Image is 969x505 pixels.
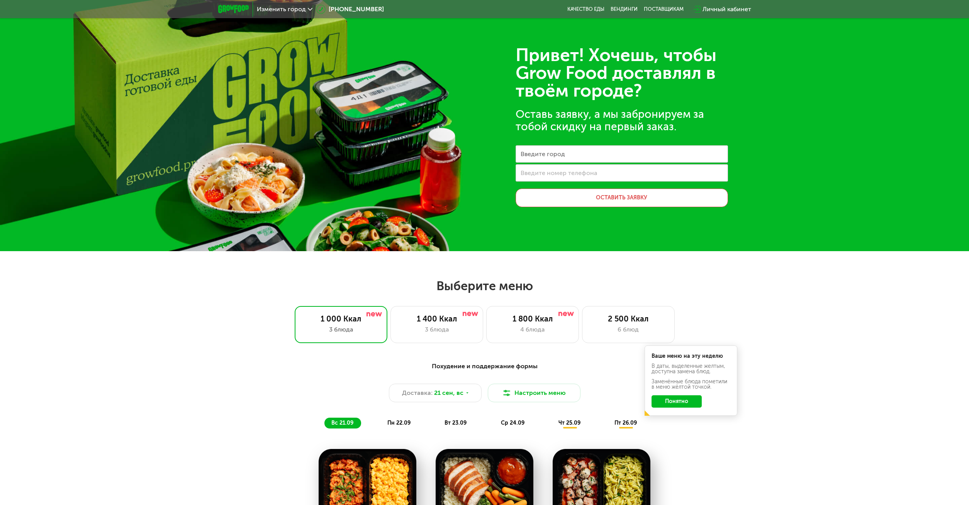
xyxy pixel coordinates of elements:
a: [PHONE_NUMBER] [316,5,384,14]
div: Личный кабинет [703,5,751,14]
span: вс 21.09 [331,420,353,426]
div: 3 блюда [399,325,475,334]
button: Оставить заявку [516,189,728,207]
div: Привет! Хочешь, чтобы Grow Food доставлял в твоём городе? [516,46,728,100]
span: пт 26.09 [614,420,637,426]
div: В даты, выделенные желтым, доступна замена блюд. [652,364,730,374]
div: Похудение и поддержание формы [256,362,713,371]
div: 6 блюд [590,325,667,334]
div: 3 блюда [303,325,379,334]
div: 4 блюда [494,325,571,334]
span: ср 24.09 [501,420,524,426]
div: 2 500 Ккал [590,314,667,323]
label: Введите город [521,152,565,156]
span: 21 сен, вс [434,388,463,398]
span: вт 23.09 [445,420,467,426]
span: пн 22.09 [387,420,411,426]
label: Введите номер телефона [521,171,597,175]
div: Оставь заявку, а мы забронируем за тобой скидку на первый заказ. [516,108,728,133]
div: 1 000 Ккал [303,314,379,323]
span: Доставка: [402,388,433,398]
div: поставщикам [644,6,684,12]
h2: Выберите меню [25,278,944,294]
div: Заменённые блюда пометили в меню жёлтой точкой. [652,379,730,390]
div: 1 400 Ккал [399,314,475,323]
a: Качество еды [567,6,604,12]
div: 1 800 Ккал [494,314,571,323]
span: Изменить город [257,6,306,12]
div: Ваше меню на эту неделю [652,354,730,359]
button: Понятно [652,395,702,408]
span: чт 25.09 [558,420,580,426]
a: Вендинги [611,6,638,12]
button: Настроить меню [488,384,580,402]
